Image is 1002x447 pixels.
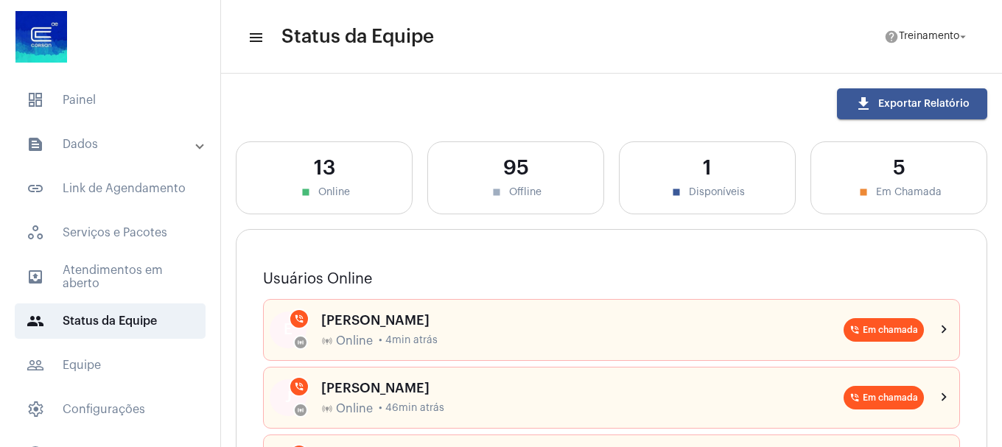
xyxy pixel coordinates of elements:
[281,25,434,49] span: Status da Equipe
[15,348,206,383] span: Equipe
[248,29,262,46] mat-icon: sidenav icon
[844,318,924,342] mat-chip: Em chamada
[9,127,220,162] mat-expansion-panel-header: sidenav iconDados
[297,339,304,346] mat-icon: online_prediction
[27,356,44,374] mat-icon: sidenav icon
[336,334,373,348] span: Online
[251,157,397,180] div: 13
[670,186,683,199] mat-icon: stop
[849,393,860,403] mat-icon: phone_in_talk
[634,157,780,180] div: 1
[321,381,844,395] div: [PERSON_NAME]
[849,325,860,335] mat-icon: phone_in_talk
[875,22,978,52] button: Treinamento
[826,157,972,180] div: 5
[294,381,304,392] mat-icon: phone_in_talk
[936,321,953,339] mat-icon: chevron_right
[297,406,304,414] mat-icon: online_prediction
[855,95,872,113] mat-icon: download
[899,32,959,42] span: Treinamento
[27,312,44,330] mat-icon: sidenav icon
[936,389,953,406] mat-icon: chevron_right
[15,259,206,295] span: Atendimentos em aberto
[321,335,333,347] mat-icon: online_prediction
[490,186,503,199] mat-icon: stop
[379,403,444,414] span: • 46min atrás
[294,314,304,324] mat-icon: phone_in_talk
[844,386,924,409] mat-chip: Em chamada
[15,171,206,206] span: Link de Agendamento
[443,157,589,180] div: 95
[27,401,44,418] span: sidenav icon
[956,30,970,43] mat-icon: arrow_drop_down
[27,135,44,153] mat-icon: sidenav icon
[15,82,206,118] span: Painel
[251,186,397,199] div: Online
[270,312,306,348] div: E
[27,135,197,153] mat-panel-title: Dados
[15,392,206,427] span: Configurações
[15,303,206,339] span: Status da Equipe
[826,186,972,199] div: Em Chamada
[15,215,206,250] span: Serviços e Pacotes
[263,271,960,287] h3: Usuários Online
[27,224,44,242] span: sidenav icon
[270,379,306,416] div: J
[837,88,987,119] button: Exportar Relatório
[443,186,589,199] div: Offline
[855,99,970,109] span: Exportar Relatório
[321,313,844,328] div: [PERSON_NAME]
[27,91,44,109] span: sidenav icon
[27,268,44,286] mat-icon: sidenav icon
[379,335,438,346] span: • 4min atrás
[884,29,899,44] mat-icon: help
[634,186,780,199] div: Disponíveis
[336,402,373,415] span: Online
[27,180,44,197] mat-icon: sidenav icon
[321,403,333,415] mat-icon: online_prediction
[857,186,870,199] mat-icon: stop
[12,7,71,66] img: d4669ae0-8c07-2337-4f67-34b0df7f5ae4.jpeg
[299,186,312,199] mat-icon: stop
